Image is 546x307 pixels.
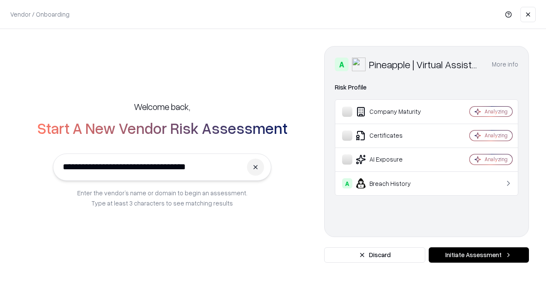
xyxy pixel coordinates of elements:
div: Breach History [342,178,444,188]
h5: Welcome back, [134,101,190,113]
h2: Start A New Vendor Risk Assessment [37,119,288,136]
div: Pineapple | Virtual Assistant Agency [369,58,482,71]
div: Company Maturity [342,107,444,117]
div: Risk Profile [335,82,518,93]
div: Analyzing [485,156,508,163]
button: Initiate Assessment [429,247,529,263]
button: Discard [324,247,425,263]
img: Pineapple | Virtual Assistant Agency [352,58,366,71]
button: More info [492,57,518,72]
div: Analyzing [485,108,508,115]
div: A [342,178,352,188]
p: Enter the vendor’s name or domain to begin an assessment. Type at least 3 characters to see match... [77,188,247,208]
div: A [335,58,349,71]
div: Analyzing [485,132,508,139]
div: AI Exposure [342,154,444,165]
div: Certificates [342,130,444,141]
p: Vendor / Onboarding [10,10,70,19]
